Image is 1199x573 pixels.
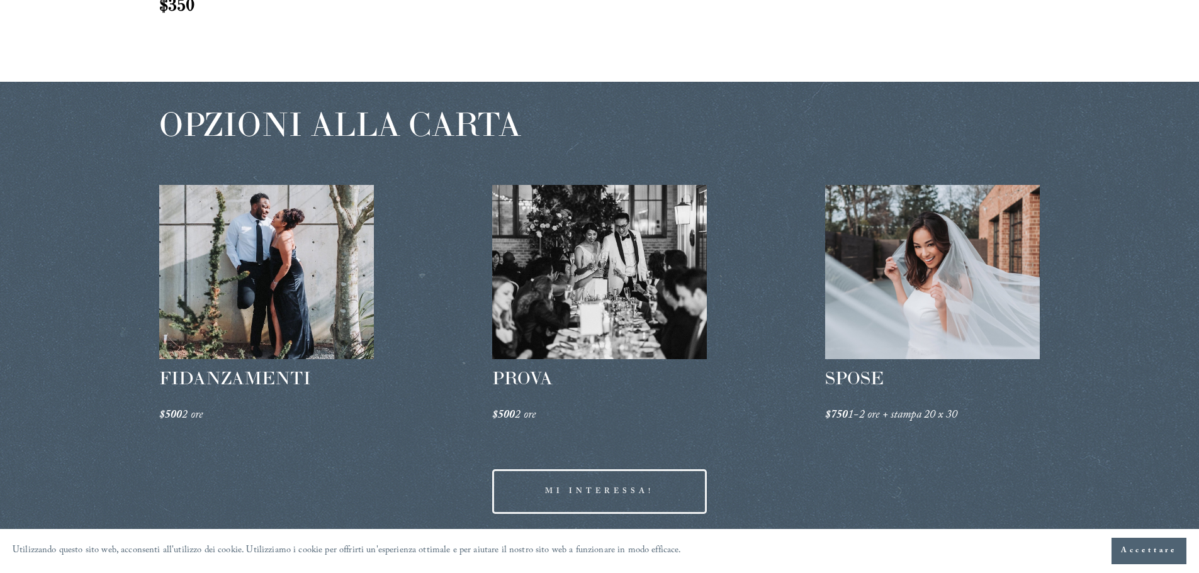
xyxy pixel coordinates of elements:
[492,367,553,389] font: PROVA
[515,406,536,426] font: 2 ore
[492,406,515,426] font: $500
[545,486,654,498] font: MI INTERESSA!
[492,469,707,514] a: MI INTERESSA!
[159,406,183,426] font: $500
[182,406,203,426] font: 2 ore
[1112,538,1186,564] button: Accettare
[848,406,957,426] font: 1-2 ore + stampa 20 x 30
[1121,545,1177,557] font: Accettare
[159,103,521,145] font: OPZIONI ALLA CARTA
[159,367,311,389] font: FIDANZAMENTI
[825,406,848,426] font: $750
[13,543,682,559] font: Utilizzando questo sito web, acconsenti all'utilizzo dei cookie. Utilizziamo i cookie per offrirt...
[825,367,884,389] font: SPOSE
